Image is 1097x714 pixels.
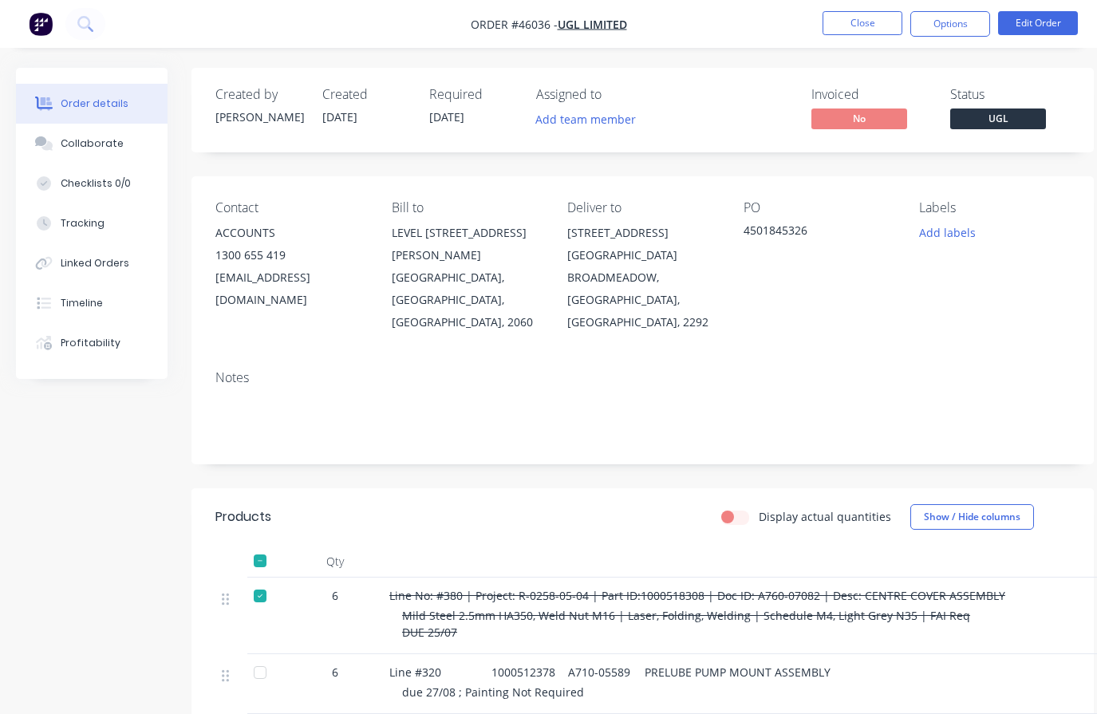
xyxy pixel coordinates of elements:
div: Created by [215,87,303,102]
button: Add team member [527,108,645,130]
div: [STREET_ADDRESS][GEOGRAPHIC_DATA] [567,222,718,266]
span: [DATE] [429,109,464,124]
div: Assigned to [536,87,696,102]
div: Order details [61,97,128,111]
div: ACCOUNTS [215,222,366,244]
div: 4501845326 [744,222,894,244]
span: 6 [332,664,338,680]
div: Labels [919,200,1070,215]
div: [EMAIL_ADDRESS][DOMAIN_NAME] [215,266,366,311]
div: Collaborate [61,136,124,151]
button: Add team member [536,108,645,130]
span: 6 [332,587,338,604]
img: Factory [29,12,53,36]
a: UGL LIMITED [558,17,627,32]
span: UGL [950,108,1046,128]
div: [PERSON_NAME] [215,108,303,125]
span: due 27/08 ; Painting Not Required [402,684,584,700]
div: Qty [287,546,383,578]
div: LEVEL [STREET_ADDRESS][PERSON_NAME][GEOGRAPHIC_DATA], [GEOGRAPHIC_DATA], [GEOGRAPHIC_DATA], 2060 [392,222,543,333]
div: Linked Orders [61,256,129,270]
button: Linked Orders [16,243,168,283]
span: Mild Steel 2.5mm HA350, Weld Nut M16 | Laser, Folding, Welding | Schedule M4, Light Grey N35 | FA... [402,608,970,640]
div: LEVEL [STREET_ADDRESS][PERSON_NAME] [392,222,543,266]
button: Collaborate [16,124,168,164]
div: Deliver to [567,200,718,215]
div: Notes [215,370,1070,385]
span: No [811,108,907,128]
div: PO [744,200,894,215]
div: ACCOUNTS1300 655 419[EMAIL_ADDRESS][DOMAIN_NAME] [215,222,366,311]
button: UGL [950,108,1046,132]
div: Created [322,87,410,102]
span: [DATE] [322,109,357,124]
div: Profitability [61,336,120,350]
div: Invoiced [811,87,931,102]
button: Checklists 0/0 [16,164,168,203]
div: Tracking [61,216,105,231]
button: Tracking [16,203,168,243]
button: Profitability [16,323,168,363]
div: 1300 655 419 [215,244,366,266]
div: Contact [215,200,366,215]
button: Options [910,11,990,37]
div: Required [429,87,517,102]
span: Line #320 1000512378 A710-05589 PRELUBE PUMP MOUNT ASSEMBLY [389,665,831,680]
label: Display actual quantities [759,508,891,525]
div: Timeline [61,296,103,310]
div: Status [950,87,1070,102]
span: Line No: #380 | Project: R-0258-05-04 | Part ID:1000518308 | Doc ID: A760-07082 | Desc: CENTRE CO... [389,588,1005,603]
div: Checklists 0/0 [61,176,131,191]
button: Order details [16,84,168,124]
div: BROADMEADOW, [GEOGRAPHIC_DATA], [GEOGRAPHIC_DATA], 2292 [567,266,718,333]
div: Bill to [392,200,543,215]
button: Show / Hide columns [910,504,1034,530]
span: Order #46036 - [471,17,558,32]
button: Close [823,11,902,35]
div: Products [215,507,271,527]
button: Add labels [910,222,984,243]
button: Edit Order [998,11,1078,35]
div: [STREET_ADDRESS][GEOGRAPHIC_DATA]BROADMEADOW, [GEOGRAPHIC_DATA], [GEOGRAPHIC_DATA], 2292 [567,222,718,333]
div: [GEOGRAPHIC_DATA], [GEOGRAPHIC_DATA], [GEOGRAPHIC_DATA], 2060 [392,266,543,333]
button: Timeline [16,283,168,323]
